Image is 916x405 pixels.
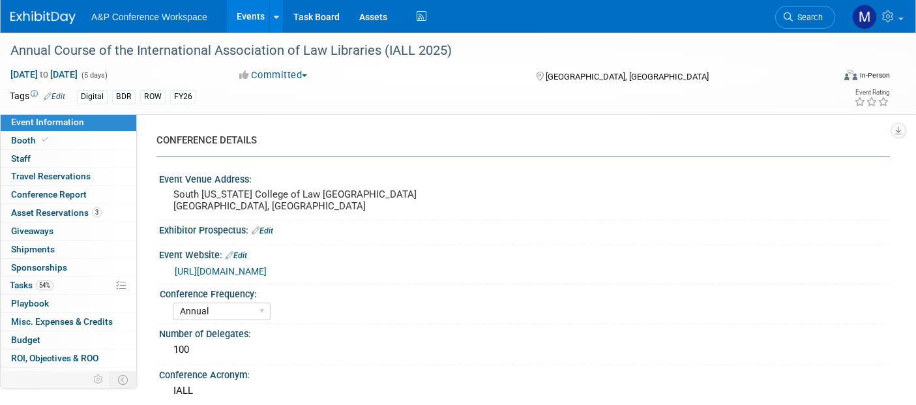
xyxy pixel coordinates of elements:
div: Annual Course of the International Association of Law Libraries (IALL 2025) [6,39,815,63]
a: Budget [1,331,136,349]
a: Edit [44,92,65,101]
a: Playbook [1,295,136,312]
a: Search [775,6,835,29]
div: In-Person [859,70,890,80]
span: 3 [92,207,102,217]
span: 54% [36,280,53,290]
span: ROI, Objectives & ROO [11,353,98,363]
span: 5 [66,371,76,381]
a: Giveaways [1,222,136,240]
a: Misc. Expenses & Credits [1,313,136,331]
div: Number of Delegates: [159,324,890,340]
a: Tasks54% [1,277,136,294]
a: Edit [252,226,273,235]
div: ROW [140,90,166,104]
button: Committed [235,68,312,82]
div: IALL [169,381,880,401]
div: Event Format [760,68,890,87]
span: Booth [11,135,51,145]
div: Event Website: [159,245,890,262]
i: Booth reservation complete [42,136,48,143]
span: Giveaways [11,226,53,236]
div: Conference Frequency: [160,284,884,301]
span: to [38,69,50,80]
div: BDR [112,90,136,104]
a: Edit [226,251,247,260]
a: Sponsorships [1,259,136,277]
span: Misc. Expenses & Credits [11,316,113,327]
span: Attachments [11,371,76,382]
span: Search [793,12,823,22]
a: ROI, Objectives & ROO [1,350,136,367]
a: Shipments [1,241,136,258]
a: Travel Reservations [1,168,136,185]
div: Event Venue Address: [159,170,890,186]
span: Playbook [11,298,49,308]
span: A&P Conference Workspace [91,12,207,22]
a: [URL][DOMAIN_NAME] [175,266,267,277]
img: ExhibitDay [10,11,76,24]
div: Exhibitor Prospectus: [159,220,890,237]
span: (5 days) [80,71,108,80]
td: Tags [10,89,65,104]
span: Event Information [11,117,84,127]
a: Staff [1,150,136,168]
span: Shipments [11,244,55,254]
div: Event Rating [854,89,889,96]
div: Digital [77,90,108,104]
span: Tasks [10,280,53,290]
div: CONFERENCE DETAILS [156,134,880,147]
a: Asset Reservations3 [1,204,136,222]
span: Travel Reservations [11,171,91,181]
span: [DATE] [DATE] [10,68,78,80]
span: Sponsorships [11,262,67,273]
span: [GEOGRAPHIC_DATA], [GEOGRAPHIC_DATA] [546,72,709,82]
span: Asset Reservations [11,207,102,218]
span: Budget [11,335,40,345]
div: FY26 [170,90,196,104]
span: Conference Report [11,189,87,200]
a: Booth [1,132,136,149]
img: Michelle Kelly [852,5,877,29]
div: 100 [169,340,880,360]
a: Attachments5 [1,368,136,385]
a: Conference Report [1,186,136,203]
a: Event Information [1,113,136,131]
span: Staff [11,153,31,164]
pre: South [US_STATE] College of Law [GEOGRAPHIC_DATA] [GEOGRAPHIC_DATA], [GEOGRAPHIC_DATA] [173,188,449,212]
td: Personalize Event Tab Strip [87,371,110,388]
img: Format-Inperson.png [844,70,857,80]
div: Conference Acronym: [159,365,890,382]
td: Toggle Event Tabs [110,371,137,388]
